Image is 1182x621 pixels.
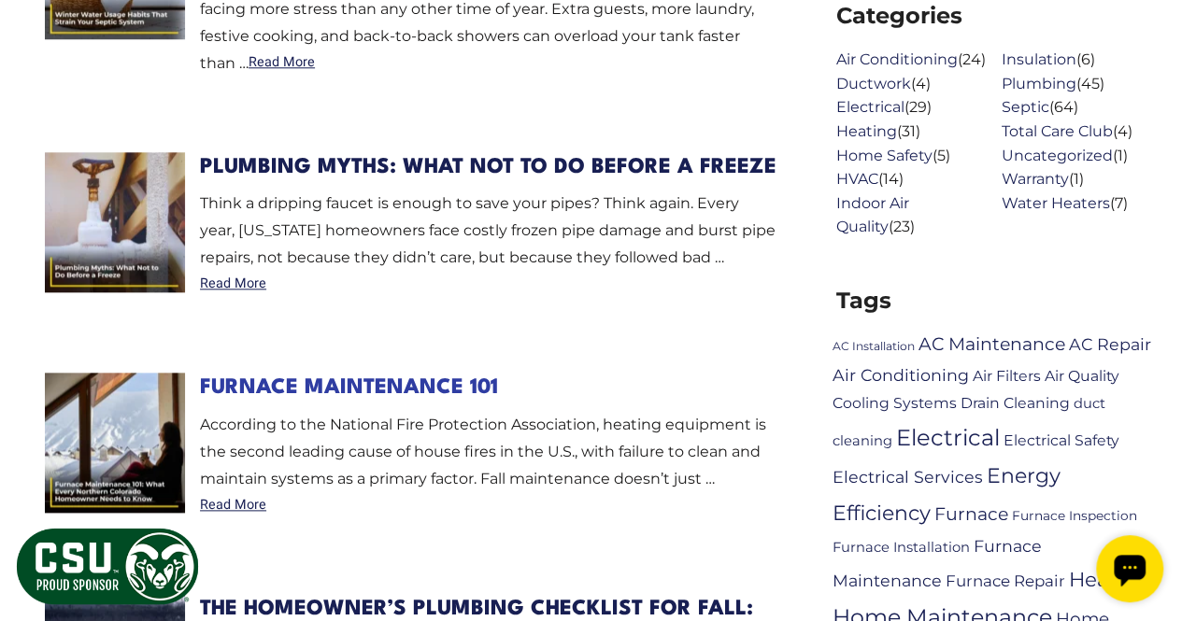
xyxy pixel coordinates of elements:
[961,394,1070,412] a: Drain Cleaning (8 items)
[1002,98,1049,116] a: Septic
[836,147,933,164] a: Home Safety
[821,284,1167,318] span: Tags
[919,333,1065,355] a: AC Maintenance (12 items)
[1069,567,1150,591] a: Heating (16 items)
[973,367,1041,385] a: Air Filters (8 items)
[934,503,1008,525] a: Furnace (12 items)
[836,98,904,116] a: Electrical
[7,7,75,75] div: Open chat widget
[836,120,987,144] li: (31)
[833,467,983,487] a: Electrical Services (10 items)
[836,194,909,236] a: Indoor Air Quality
[200,499,266,512] a: Read More
[836,50,958,68] a: Air Conditioning
[1002,48,1152,72] li: (6)
[836,144,987,168] li: (5)
[249,56,315,69] a: Read More
[14,526,201,607] img: CSU Sponsor Badge
[1002,194,1110,212] a: Water Heaters
[836,122,897,140] a: Heating
[1002,122,1113,140] a: Total Care Club
[833,339,915,353] a: AC Installation (5 items)
[1004,431,1119,449] a: Electrical Safety (8 items)
[200,277,266,290] a: Read More
[1012,508,1137,523] a: Furnace Inspection (6 items)
[200,377,498,398] a: Furnace Maintenance 101
[836,95,987,120] li: (29)
[836,72,987,96] li: (4)
[833,394,957,412] a: Cooling Systems (8 items)
[1045,367,1119,385] a: Air Quality (8 items)
[836,75,911,92] a: Ductwork
[836,191,987,239] li: (23)
[1002,147,1113,164] a: Uncategorized
[1002,191,1152,216] li: (7)
[896,424,1000,451] a: Electrical (22 items)
[200,157,776,177] a: Plumbing Myths: What Not to Do Before a Freeze
[200,191,776,298] p: Think a dripping faucet is enough to save your pipes? Think again. Every year, [US_STATE] homeown...
[1069,334,1151,354] a: AC Repair (10 items)
[836,167,987,191] li: (14)
[1002,170,1069,188] a: Warranty
[1002,167,1152,191] li: (1)
[1002,95,1152,120] li: (64)
[1002,50,1076,68] a: Insulation
[833,539,970,556] a: Furnace Installation (7 items)
[946,572,1065,590] a: Furnace Repair (9 items)
[1002,144,1152,168] li: (1)
[833,365,969,385] a: Air Conditioning (10 items)
[1002,72,1152,96] li: (45)
[836,48,987,72] li: (24)
[1002,120,1152,144] li: (4)
[200,412,776,519] p: According to the National Fire Protection Association, heating equipment is the second leading ca...
[836,170,878,188] a: HVAC
[833,463,1061,526] a: Energy Efficiency (17 items)
[833,395,1105,449] a: duct cleaning (7 items)
[1002,75,1076,92] a: Plumbing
